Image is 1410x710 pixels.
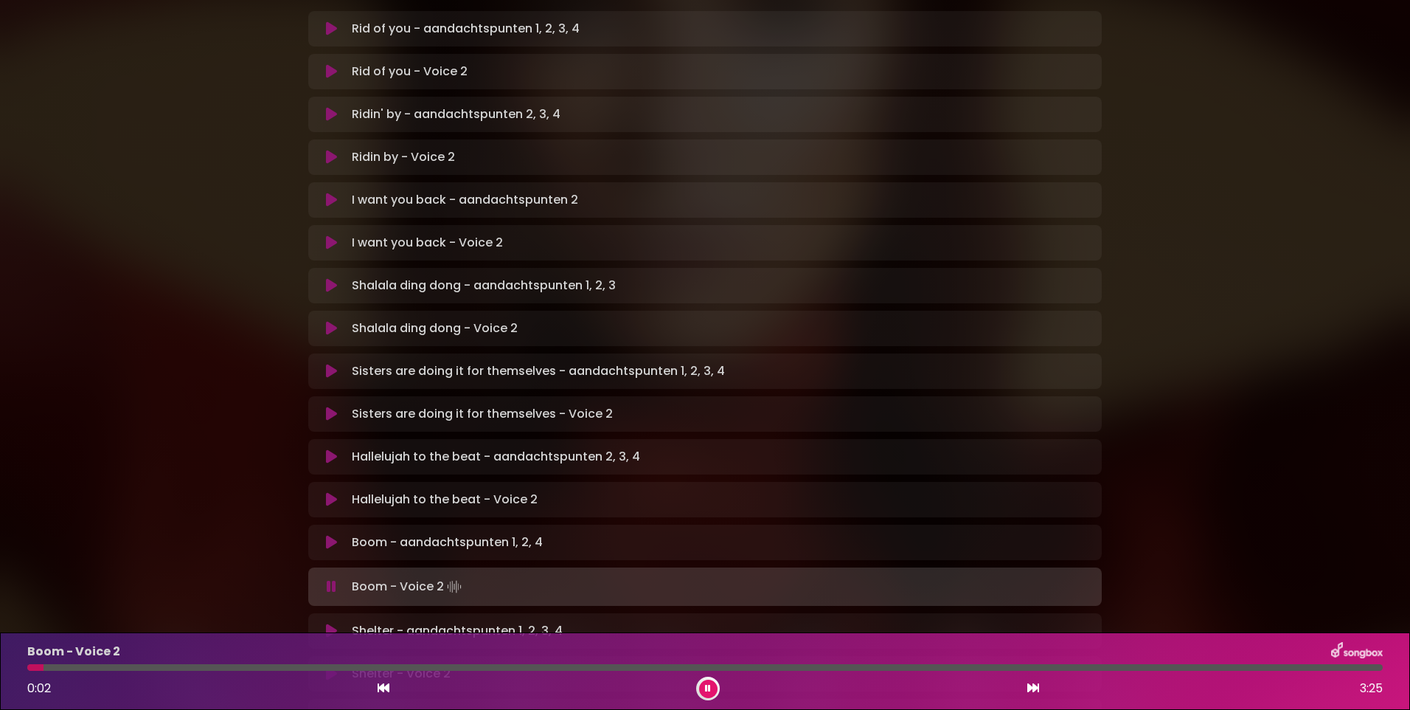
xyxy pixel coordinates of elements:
[352,362,725,380] p: Sisters are doing it for themselves - aandachtspunten 1, 2, 3, 4
[352,63,468,80] p: Rid of you - Voice 2
[1331,642,1383,661] img: songbox-logo-white.png
[444,576,465,597] img: waveform4.gif
[352,576,465,597] p: Boom - Voice 2
[352,320,518,337] p: Shalala ding dong - Voice 2
[352,191,578,209] p: I want you back - aandachtspunten 2
[352,20,580,38] p: Rid of you - aandachtspunten 1, 2, 3, 4
[1360,680,1383,697] span: 3:25
[352,491,538,509] p: Hallelujah to the beat - Voice 2
[352,622,563,640] p: Shelter - aandachtspunten 1, 2, 3, 4
[352,448,640,466] p: Hallelujah to the beat - aandachtspunten 2, 3, 4
[352,148,455,166] p: Ridin by - Voice 2
[352,277,616,294] p: Shalala ding dong - aandachtspunten 1, 2, 3
[352,405,613,423] p: Sisters are doing it for themselves - Voice 2
[352,534,543,551] p: Boom - aandachtspunten 1, 2, 4
[352,234,503,252] p: I want you back - Voice 2
[27,643,120,661] p: Boom - Voice 2
[27,680,51,697] span: 0:02
[352,106,560,123] p: Ridin' by - aandachtspunten 2, 3, 4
